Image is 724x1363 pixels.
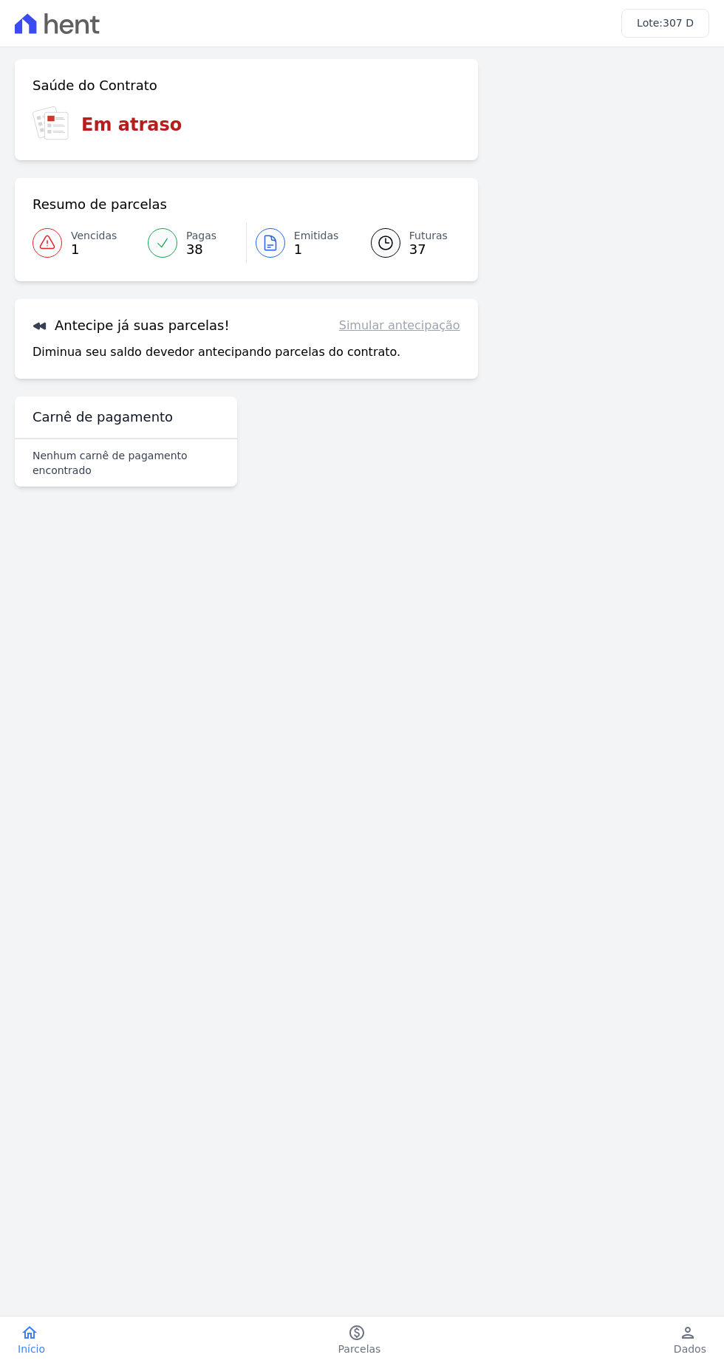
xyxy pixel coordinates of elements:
span: 1 [71,244,117,255]
span: Pagas [186,228,216,244]
span: Parcelas [338,1342,381,1356]
a: Vencidas 1 [33,222,139,264]
span: Futuras [409,228,448,244]
h3: Antecipe já suas parcelas! [33,317,230,334]
h3: Saúde do Contrato [33,77,157,95]
p: Diminua seu saldo devedor antecipando parcelas do contrato. [33,343,400,361]
span: Dados [674,1342,706,1356]
a: Pagas 38 [139,222,246,264]
i: paid [348,1324,366,1342]
span: 38 [186,244,216,255]
a: Futuras 37 [353,222,460,264]
p: Nenhum carnê de pagamento encontrado [33,448,219,478]
span: 1 [294,244,339,255]
h3: Lote: [637,16,694,31]
a: Emitidas 1 [247,222,353,264]
h3: Resumo de parcelas [33,196,167,213]
i: person [679,1324,697,1342]
span: 37 [409,244,448,255]
h3: Carnê de pagamento [33,408,173,426]
h3: Em atraso [81,111,182,138]
span: Vencidas [71,228,117,244]
a: personDados [656,1324,724,1356]
span: 307 D [663,17,694,29]
a: Simular antecipação [339,317,460,334]
i: home [21,1324,38,1342]
span: Início [18,1342,45,1356]
a: paidParcelas [321,1324,399,1356]
span: Emitidas [294,228,339,244]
